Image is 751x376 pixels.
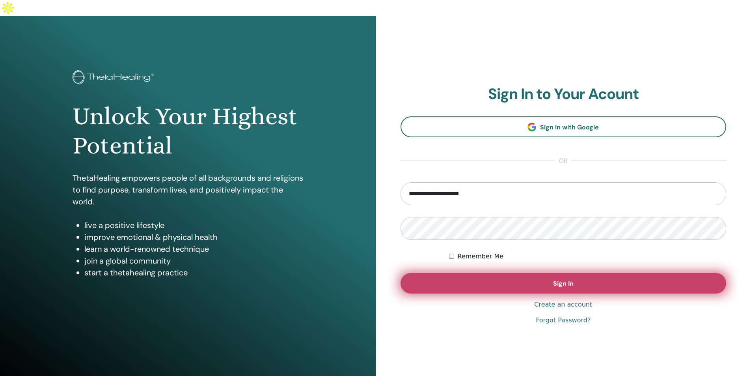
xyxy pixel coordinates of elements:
button: Sign In [401,273,727,294]
li: improve emotional & physical health [84,231,303,243]
li: learn a world-renowned technique [84,243,303,255]
li: join a global community [84,255,303,267]
li: start a thetahealing practice [84,267,303,279]
h2: Sign In to Your Acount [401,85,727,103]
p: ThetaHealing empowers people of all backgrounds and religions to find purpose, transform lives, a... [73,172,303,208]
label: Remember Me [457,252,503,261]
div: Keep me authenticated indefinitely or until I manually logout [449,252,726,261]
a: Sign In with Google [401,116,727,137]
span: or [555,156,572,166]
a: Create an account [534,300,592,309]
li: live a positive lifestyle [84,219,303,231]
a: Forgot Password? [536,316,591,325]
span: Sign In with Google [540,123,599,131]
span: Sign In [553,279,574,288]
h1: Unlock Your Highest Potential [73,102,303,161]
